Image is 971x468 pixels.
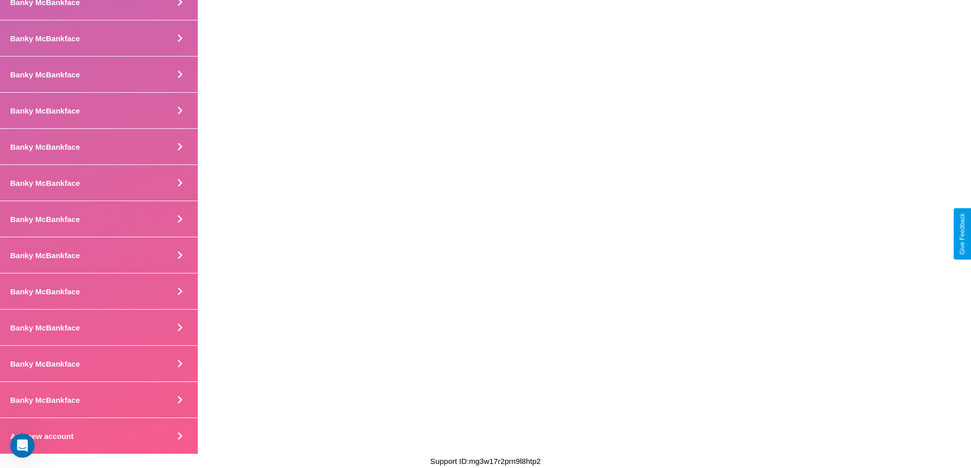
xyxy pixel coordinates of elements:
div: Give Feedback [959,213,966,255]
iframe: Intercom live chat [10,433,35,458]
h4: Banky McBankface [10,179,80,187]
h4: Banky McBankface [10,396,80,404]
h4: Banky McBankface [10,287,80,296]
h4: Banky McBankface [10,323,80,332]
h4: Add new account [10,432,73,441]
h4: Banky McBankface [10,143,80,151]
h4: Banky McBankface [10,106,80,115]
p: Support ID: mg3w17r2prn9l8htp2 [430,454,541,468]
h4: Banky McBankface [10,251,80,260]
h4: Banky McBankface [10,360,80,368]
h4: Banky McBankface [10,70,80,79]
h4: Banky McBankface [10,215,80,224]
h4: Banky McBankface [10,34,80,43]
